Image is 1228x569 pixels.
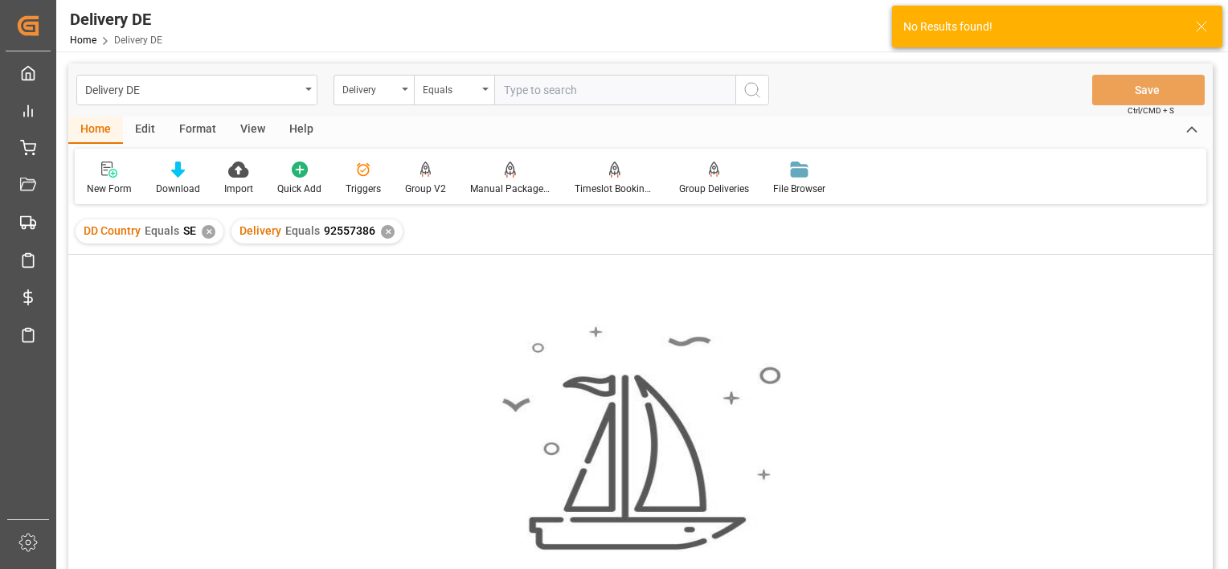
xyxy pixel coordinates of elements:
[70,35,96,46] a: Home
[84,224,141,237] span: DD Country
[277,117,325,144] div: Help
[334,75,414,105] button: open menu
[145,224,179,237] span: Equals
[228,117,277,144] div: View
[470,182,551,196] div: Manual Package TypeDetermination
[224,182,253,196] div: Import
[87,182,132,196] div: New Form
[679,182,749,196] div: Group Deliveries
[183,224,196,237] span: SE
[76,75,317,105] button: open menu
[773,182,825,196] div: File Browser
[494,75,735,105] input: Type to search
[414,75,494,105] button: open menu
[285,224,320,237] span: Equals
[500,325,781,552] img: smooth_sailing.jpeg
[575,182,655,196] div: Timeslot Booking Report
[423,79,477,97] div: Equals
[1128,104,1174,117] span: Ctrl/CMD + S
[324,224,375,237] span: 92557386
[342,79,397,97] div: Delivery
[277,182,321,196] div: Quick Add
[239,224,281,237] span: Delivery
[381,225,395,239] div: ✕
[156,182,200,196] div: Download
[167,117,228,144] div: Format
[346,182,381,196] div: Triggers
[70,7,162,31] div: Delivery DE
[903,18,1180,35] div: No Results found!
[202,225,215,239] div: ✕
[1092,75,1205,105] button: Save
[68,117,123,144] div: Home
[123,117,167,144] div: Edit
[405,182,446,196] div: Group V2
[85,79,300,99] div: Delivery DE
[735,75,769,105] button: search button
